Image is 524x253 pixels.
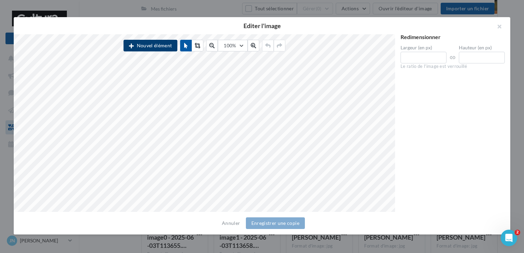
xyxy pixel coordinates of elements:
div: Redimensionner [401,34,505,40]
span: 2 [515,230,520,235]
h2: Editer l'image [25,23,499,29]
button: 100% [218,40,247,51]
label: Hauteur (en px) [459,45,505,50]
button: Annuler [219,219,243,227]
button: Nouvel élément [123,40,177,51]
div: Le ratio de l'image est verrouillé [401,63,505,70]
label: Largeur (en px) [401,45,446,50]
iframe: Intercom live chat [501,230,517,246]
button: Enregistrer une copie [246,217,305,229]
